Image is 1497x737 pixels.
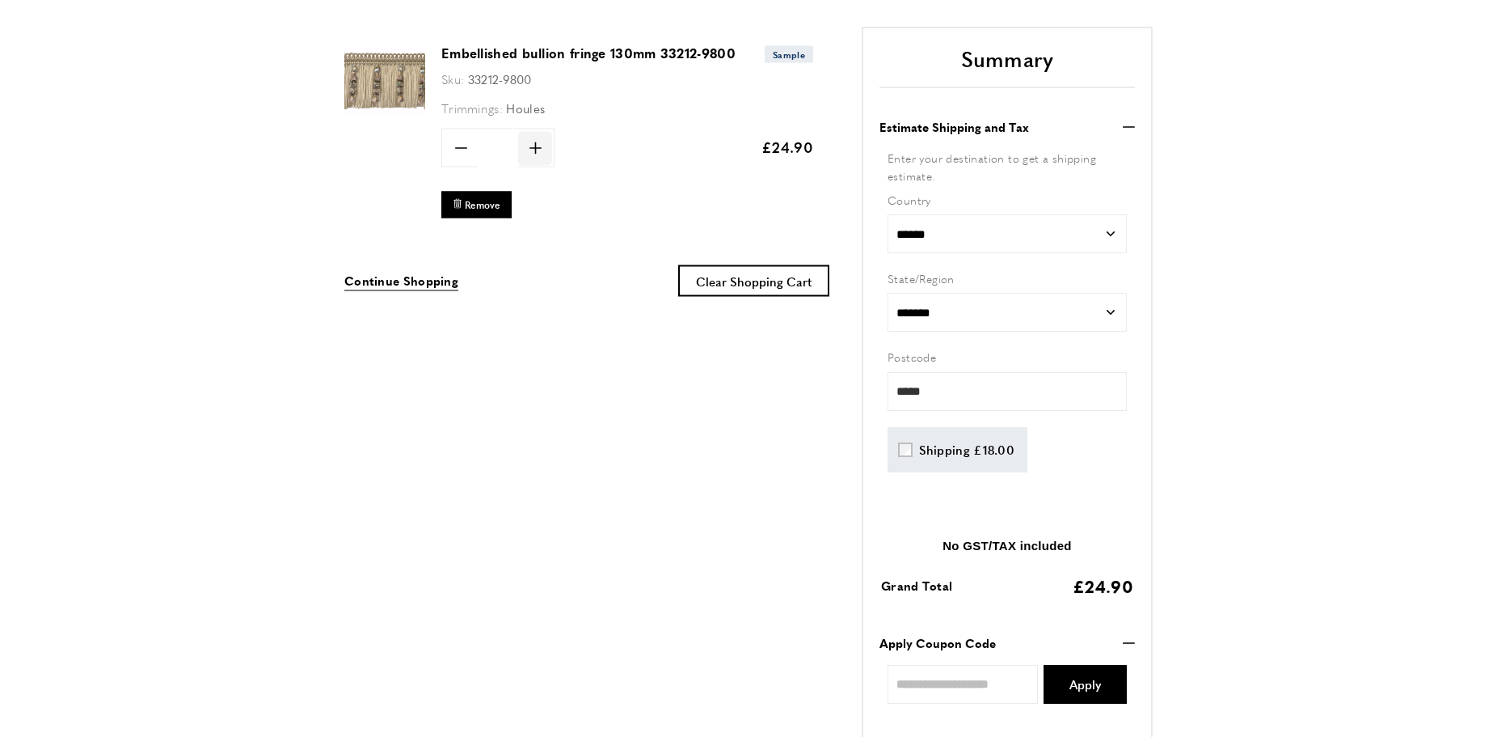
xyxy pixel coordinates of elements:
[1044,666,1127,705] button: Apply
[942,540,1072,553] strong: No GST/TAX included
[344,113,425,127] a: Embellished bullion fringe 130mm 33212-9800
[465,198,500,212] span: Remove
[1069,679,1101,691] span: Apply
[344,271,458,291] a: Continue Shopping
[506,100,545,116] span: Houles
[888,349,1127,366] label: Postcode
[879,45,1135,89] h2: Summary
[441,70,464,87] span: Sku:
[344,44,425,125] img: Embellished bullion fringe 130mm 33212-9800
[888,192,1127,210] label: Country
[888,428,1127,473] div: Shipping Methods
[761,137,813,157] span: £24.90
[344,272,458,289] span: Continue Shopping
[1073,574,1133,599] span: £24.90
[441,100,503,116] span: Trimmings:
[879,118,1029,138] strong: Estimate Shipping and Tax
[879,634,996,654] strong: Apply Coupon Code
[678,265,829,297] button: Clear Shopping Cart
[765,46,813,63] span: Sample
[696,273,812,290] span: Clear Shopping Cart
[879,634,1135,654] button: Apply Coupon Code
[441,192,512,218] button: Remove Embellished bullion fringe 130mm 33212-9800
[441,44,736,62] a: Embellished bullion fringe 130mm 33212-9800
[973,442,1014,459] span: £18.00
[919,442,970,459] span: Shipping
[881,578,952,595] span: Grand Total
[879,118,1135,138] button: Estimate Shipping and Tax
[888,150,1127,186] div: Enter your destination to get a shipping estimate.
[888,270,1127,288] label: State/Region
[468,70,532,87] span: 33212-9800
